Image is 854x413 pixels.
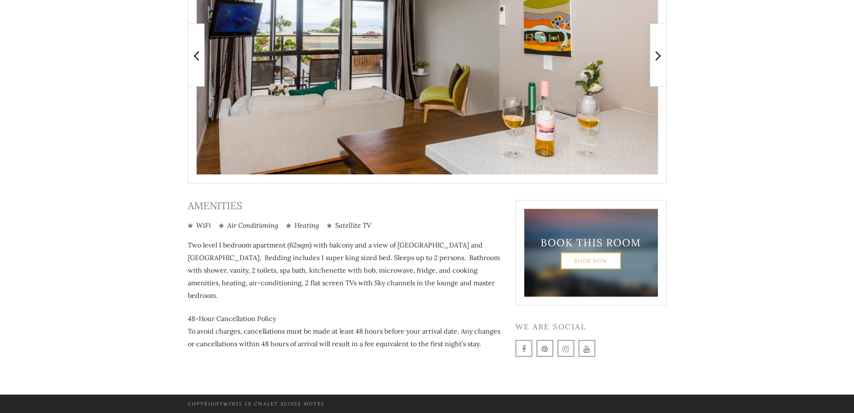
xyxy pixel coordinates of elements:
h3: Amenities [188,200,503,212]
p: Copyright@2025 Le Chalet suisse Motel [188,400,421,408]
li: Satellite TV [327,221,371,230]
h3: Book This Room [539,237,643,249]
li: WiFi [188,221,211,230]
li: Air Conditioning [219,221,278,230]
h3: We are social [515,322,667,331]
p: Two level 1 bedroom apartment (62sqm) with balcony and a view of [GEOGRAPHIC_DATA] and [GEOGRAPHI... [188,239,503,302]
p: 48-Hour Cancellation Policy To avoid charges, cancellations must be made at least 48 hours before... [188,312,503,350]
li: Heating [286,221,319,230]
a: Book Now [561,252,621,269]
